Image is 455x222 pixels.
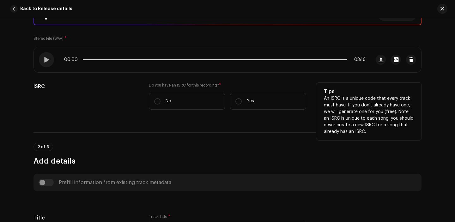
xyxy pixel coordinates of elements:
label: Do you have an ISRC for this recording? [149,83,306,88]
span: 03:16 [349,57,366,62]
p: An ISRC is a unique code that every track must have. If you don't already have one, we will gener... [324,95,414,135]
p: Yes [247,98,254,105]
h5: Title [33,214,139,222]
h5: ISRC [33,83,139,90]
h5: Tips [324,88,414,95]
p: No [166,98,171,105]
h3: Add details [33,156,422,166]
label: Track Title [149,214,170,219]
